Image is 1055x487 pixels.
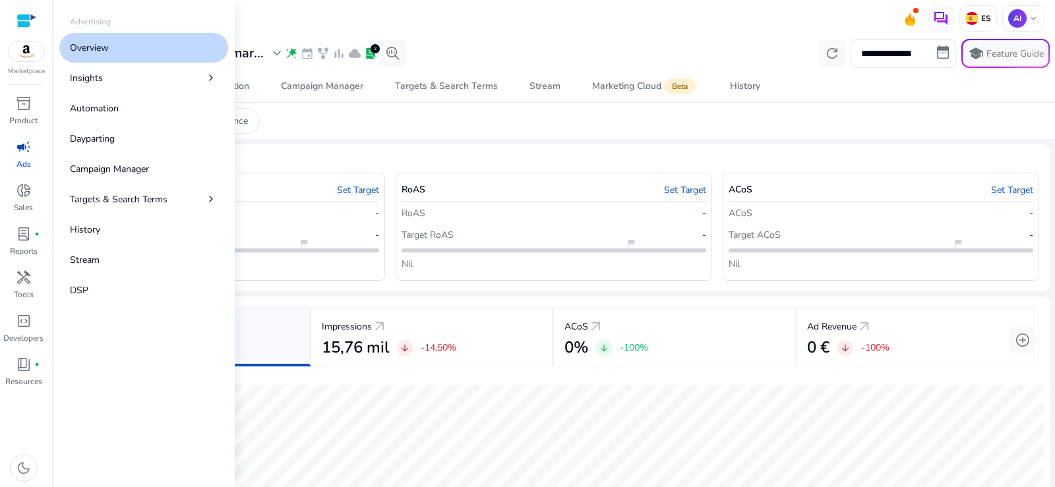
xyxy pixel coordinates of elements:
span: handyman [16,270,32,285]
span: Beta [664,78,696,94]
p: Product [9,115,38,127]
h2: 0% [564,338,588,357]
p: - [702,228,706,242]
p: Feature Guide [986,47,1044,61]
p: Insights [70,71,103,85]
span: inventory_2 [16,96,32,111]
p: ES [979,13,991,24]
span: flag_2 [299,239,309,249]
span: chevron_right [204,71,218,84]
p: History [70,223,100,237]
span: cloud [348,47,361,60]
p: RoAS [402,206,425,220]
img: es.svg [965,12,979,25]
p: AI [1008,9,1027,28]
p: Tools [14,289,34,301]
span: chevron_right [204,192,218,206]
span: arrow_downward [840,343,851,353]
h2: 15,76 mil [322,338,389,357]
span: lab_profile [364,47,377,60]
span: school [968,45,984,61]
span: flag_2 [953,239,963,249]
span: family_history [316,47,330,60]
h5: ACoS [729,185,752,196]
a: Set Target [664,183,706,197]
p: Advertising [70,16,111,28]
p: - [375,206,379,220]
div: 2 [371,44,380,53]
p: Target ACoS [729,228,781,242]
h2: 0 € [807,338,829,357]
p: -14,50% [421,343,456,353]
span: refresh [824,45,840,61]
span: add_circle [1015,332,1031,348]
span: flag_2 [626,239,636,249]
p: - [1029,206,1033,220]
span: fiber_manual_record [34,362,40,367]
span: lab_profile [16,226,32,242]
span: bar_chart [332,47,346,60]
p: ACoS [564,320,588,333]
button: search_insights [380,40,406,67]
div: Campaign Manager [281,82,363,91]
p: - [702,206,706,220]
p: Campaign Manager [70,162,149,176]
p: Reports [10,245,38,257]
p: Resources [5,376,42,387]
div: Targets & Search Terms [395,82,498,91]
p: Ad Revenue [807,320,857,333]
span: expand_more [269,45,285,61]
p: Developers [3,332,44,344]
p: -100% [620,343,648,353]
p: DSP [70,283,88,297]
p: Automation [70,101,119,115]
button: refresh [819,40,845,67]
span: event [301,47,314,60]
span: fiber_manual_record [34,231,40,237]
p: Ads [16,158,31,170]
button: add_circle [1010,327,1036,353]
a: arrow_outward [372,319,388,335]
p: Nil [402,257,413,271]
h5: RoAS [402,185,425,196]
button: schoolFeature Guide [961,39,1050,68]
span: arrow_downward [400,343,410,353]
a: Set Target [337,183,379,197]
a: arrow_outward [857,319,872,335]
span: campaign [16,139,32,155]
span: search_insights [385,45,401,61]
p: Stream [70,253,100,267]
div: Marketing Cloud [592,81,698,92]
a: Set Target [991,183,1033,197]
p: Overview [70,41,109,55]
p: ACoS [729,206,752,220]
span: code_blocks [16,313,32,329]
p: Nil [729,257,740,271]
p: Marketplace [8,67,45,76]
img: amazon.svg [9,42,44,61]
p: Target RoAS [402,228,454,242]
span: arrow_downward [599,343,609,353]
p: -100% [861,343,889,353]
p: Targets & Search Terms [70,192,167,206]
p: - [1029,228,1033,242]
span: keyboard_arrow_down [1028,13,1039,24]
div: Stream [529,82,560,91]
p: Dayparting [70,132,115,146]
span: book_4 [16,357,32,372]
span: wand_stars [285,47,298,60]
div: History [730,82,760,91]
span: dark_mode [16,460,32,476]
span: donut_small [16,183,32,198]
p: Sales [14,202,33,214]
p: Impressions [322,320,372,333]
a: arrow_outward [588,319,604,335]
p: - [375,228,379,242]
